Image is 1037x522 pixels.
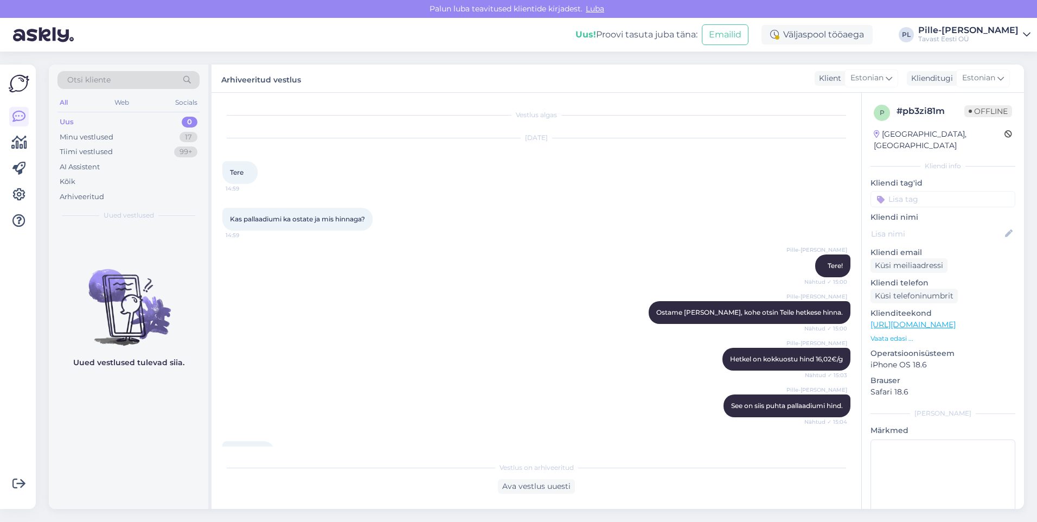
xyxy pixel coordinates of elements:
span: Nähtud ✓ 15:03 [805,371,847,379]
img: Askly Logo [9,73,29,94]
span: Tere! [828,262,843,270]
label: Arhiveeritud vestlus [221,71,301,86]
div: Küsi meiliaadressi [870,258,948,273]
p: Uued vestlused tulevad siia. [73,357,184,368]
p: Kliendi telefon [870,277,1015,289]
div: 0 [182,117,197,128]
input: Lisa tag [870,191,1015,207]
p: Operatsioonisüsteem [870,348,1015,359]
span: Ostame [PERSON_NAME], kohe otsin Teile hetkese hinna. [656,308,843,316]
div: Ava vestlus uuesti [498,479,575,494]
div: Väljaspool tööaega [761,25,873,44]
div: 99+ [174,147,197,157]
p: Kliendi email [870,247,1015,258]
span: See on siis puhta pallaadiumi hind. [731,402,843,410]
span: Estonian [850,72,884,84]
a: [URL][DOMAIN_NAME] [870,320,956,329]
p: Vaata edasi ... [870,334,1015,343]
div: Kliendi info [870,161,1015,171]
span: Pille-[PERSON_NAME] [786,292,847,301]
span: 14:59 [226,184,266,193]
div: Socials [173,96,200,110]
div: Klient [815,73,841,84]
p: Brauser [870,375,1015,386]
div: Klienditugi [907,73,953,84]
div: All [57,96,70,110]
span: Otsi kliente [67,74,111,86]
div: Küsi telefoninumbrit [870,289,958,303]
span: Pille-[PERSON_NAME] [786,246,847,254]
img: No chats [49,250,208,347]
span: p [880,109,885,117]
div: # pb3zi81m [897,105,964,118]
div: AI Assistent [60,162,100,173]
span: Tere [230,168,244,176]
span: Estonian [962,72,995,84]
div: Tiimi vestlused [60,147,113,157]
span: Hetkel on kokkuostu hind 16,02€/g [730,355,843,363]
p: Märkmed [870,425,1015,436]
div: Minu vestlused [60,132,113,143]
div: Web [112,96,131,110]
p: Kliendi tag'id [870,177,1015,189]
div: [PERSON_NAME] [870,409,1015,418]
span: Nähtud ✓ 15:04 [804,418,847,426]
span: 14:59 [226,231,266,239]
span: Pille-[PERSON_NAME] [786,386,847,394]
input: Lisa nimi [871,228,1003,240]
p: Safari 18.6 [870,386,1015,398]
p: Kliendi nimi [870,212,1015,223]
span: Nähtud ✓ 15:00 [804,278,847,286]
div: Vestlus algas [222,110,850,120]
span: Nähtud ✓ 15:00 [804,324,847,333]
div: Uus [60,117,74,128]
a: Pille-[PERSON_NAME]Tavast Eesti OÜ [918,26,1030,43]
div: Kõik [60,176,75,187]
div: Pille-[PERSON_NAME] [918,26,1019,35]
span: Uued vestlused [104,211,154,220]
p: iPhone OS 18.6 [870,359,1015,371]
span: Pille-[PERSON_NAME] [786,339,847,347]
div: 17 [180,132,197,143]
button: Emailid [702,24,748,45]
div: Proovi tasuta juba täna: [575,28,697,41]
span: Vestlus on arhiveeritud [500,463,574,473]
b: Uus! [575,29,596,40]
div: Tavast Eesti OÜ [918,35,1019,43]
span: Kas pallaadiumi ka ostate ja mis hinnaga? [230,215,365,223]
div: PL [899,27,914,42]
p: Klienditeekond [870,308,1015,319]
div: Arhiveeritud [60,192,104,202]
span: Luba [582,4,607,14]
div: [GEOGRAPHIC_DATA], [GEOGRAPHIC_DATA] [874,129,1004,151]
span: Offline [964,105,1012,117]
div: [DATE] [222,133,850,143]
